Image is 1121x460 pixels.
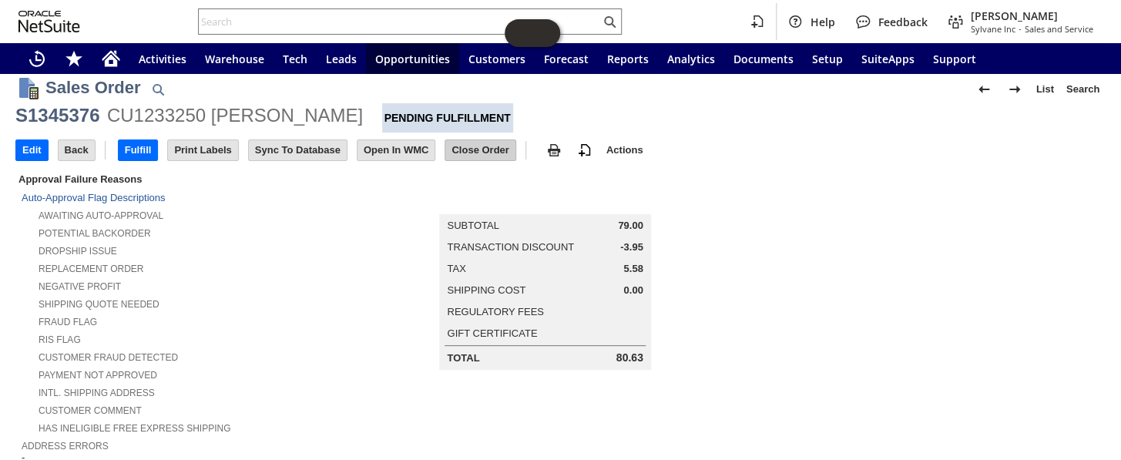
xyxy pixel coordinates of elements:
[274,43,317,74] a: Tech
[45,75,141,100] h1: Sales Order
[382,103,513,133] div: Pending Fulfillment
[505,19,560,47] iframe: Click here to launch Oracle Guided Learning Help Panel
[119,140,158,160] input: Fulfill
[22,192,165,203] a: Auto-Approval Flag Descriptions
[39,264,143,274] a: Replacement Order
[39,334,81,345] a: RIS flag
[623,263,643,275] span: 5.58
[459,43,535,74] a: Customers
[924,43,985,74] a: Support
[39,228,151,239] a: Potential Backorder
[92,43,129,74] a: Home
[39,423,230,434] a: Has Ineligible Free Express Shipping
[39,370,157,381] a: Payment not approved
[447,220,498,231] a: Subtotal
[623,284,643,297] span: 0.00
[724,43,803,74] a: Documents
[168,140,237,160] input: Print Labels
[1060,77,1106,102] a: Search
[1030,77,1060,102] a: List
[18,11,80,32] svg: logo
[861,52,915,66] span: SuiteApps
[607,52,649,66] span: Reports
[39,281,121,292] a: Negative Profit
[129,43,196,74] a: Activities
[468,52,525,66] span: Customers
[139,52,186,66] span: Activities
[39,352,178,363] a: Customer Fraud Detected
[1005,80,1024,99] img: Next
[249,140,347,160] input: Sync To Database
[107,103,363,128] div: CU1233250 [PERSON_NAME]
[803,43,852,74] a: Setup
[39,210,163,221] a: Awaiting Auto-Approval
[667,52,715,66] span: Analytics
[15,103,99,128] div: S1345376
[22,441,109,452] a: Address Errors
[852,43,924,74] a: SuiteApps
[357,140,435,160] input: Open In WMC
[544,52,589,66] span: Forecast
[878,15,928,29] span: Feedback
[447,284,525,296] a: Shipping Cost
[447,352,479,364] a: Total
[199,12,600,31] input: Search
[616,351,643,364] span: 80.63
[811,15,835,29] span: Help
[18,43,55,74] a: Recent Records
[447,327,537,339] a: Gift Certificate
[317,43,366,74] a: Leads
[102,49,120,68] svg: Home
[283,52,307,66] span: Tech
[1019,23,1022,35] span: -
[55,43,92,74] div: Shortcuts
[598,43,658,74] a: Reports
[812,52,843,66] span: Setup
[16,140,48,160] input: Edit
[375,52,450,66] span: Opportunities
[205,52,264,66] span: Warehouse
[65,49,83,68] svg: Shortcuts
[447,306,543,317] a: Regulatory Fees
[439,190,650,214] caption: Summary
[28,49,46,68] svg: Recent Records
[618,220,643,232] span: 79.00
[59,140,95,160] input: Back
[149,80,167,99] img: Quick Find
[366,43,459,74] a: Opportunities
[576,141,594,159] img: add-record.svg
[39,317,97,327] a: Fraud Flag
[600,144,649,156] a: Actions
[326,52,357,66] span: Leads
[971,8,1093,23] span: [PERSON_NAME]
[733,52,794,66] span: Documents
[658,43,724,74] a: Analytics
[620,241,643,254] span: -3.95
[1025,23,1093,35] span: Sales and Service
[975,80,993,99] img: Previous
[15,170,365,188] div: Approval Failure Reasons
[39,299,159,310] a: Shipping Quote Needed
[39,405,142,416] a: Customer Comment
[535,43,598,74] a: Forecast
[532,19,560,47] span: Oracle Guided Learning Widget. To move around, please hold and drag
[971,23,1015,35] span: Sylvane Inc
[600,12,619,31] svg: Search
[447,263,465,274] a: Tax
[39,388,155,398] a: Intl. Shipping Address
[933,52,976,66] span: Support
[39,246,117,257] a: Dropship Issue
[545,141,563,159] img: print.svg
[196,43,274,74] a: Warehouse
[447,241,574,253] a: Transaction Discount
[445,140,515,160] input: Close Order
